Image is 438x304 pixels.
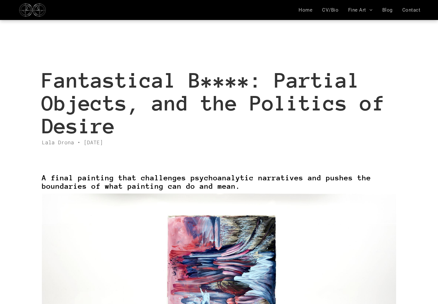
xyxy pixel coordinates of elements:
a: Contact [397,7,425,13]
span: A final painting that challenges psychoanalytic narratives and pushes the boundaries of what pain... [42,174,371,190]
a: Home [294,7,317,13]
div: Lala Drona • [DATE] [42,138,396,146]
a: Blog [377,7,397,13]
a: Fine Art [343,7,377,13]
a: CV/Bio [317,7,343,13]
h1: Fantastical B****: Partial Objects, and the Politics of Desire [42,68,396,138]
